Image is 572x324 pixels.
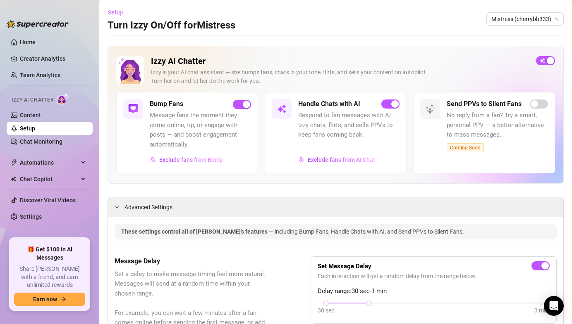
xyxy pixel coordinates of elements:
[108,6,130,19] button: Setup
[150,157,156,163] img: svg%3e
[20,72,60,78] a: Team Analytics
[20,213,42,220] a: Settings
[14,246,85,262] span: 🎁 Get $100 in AI Messages
[534,306,548,315] div: 3 min
[318,263,371,270] strong: Set Message Delay
[128,104,138,114] img: svg%3e
[20,156,79,169] span: Automations
[447,111,548,140] span: No reply from a fan? Try a smart, personal PPV — a better alternative to mass messages.
[298,111,400,140] span: Respond to fan messages with AI — Izzy chats, flirts, and sells PPVs to keep fans coming back.
[20,112,41,118] a: Content
[544,296,564,316] div: Open Intercom Messenger
[150,99,183,109] h5: Bump Fans
[57,93,69,105] img: AI Chatter
[150,111,251,149] span: Message fans the moment they come online, tip, or engage with posts — and boost engagement automa...
[318,306,334,315] div: 30 sec
[115,256,269,266] h5: Message Delay
[318,272,550,281] span: Each interaction will get a random delay from the range below.
[11,159,17,166] span: thunderbolt
[269,228,464,235] span: — including Bump Fans, Handle Chats with AI, and Send PPVs to Silent Fans.
[298,153,376,166] button: Exclude fans from AI Chat
[491,13,559,25] span: Mistress (cherrybb333)
[20,197,76,203] a: Discover Viral Videos
[20,39,36,45] a: Home
[425,104,435,114] img: svg%3e
[14,293,85,306] button: Earn nowarrow-right
[124,203,172,212] span: Advanced Settings
[115,202,124,211] div: expanded
[159,156,223,163] span: Exclude fans from Bump
[20,125,35,132] a: Setup
[20,138,62,145] a: Chat Monitoring
[60,296,66,302] span: arrow-right
[7,20,69,28] img: logo-BBDzfeDw.svg
[33,296,57,303] span: Earn now
[447,99,522,109] h5: Send PPVs to Silent Fans
[14,265,85,289] span: Share [PERSON_NAME] with a friend, and earn unlimited rewards
[150,153,223,166] button: Exclude fans from Bump
[116,56,144,84] img: Izzy AI Chatter
[318,286,550,296] span: Delay range: 30 sec - 1 min
[277,104,287,114] img: svg%3e
[121,228,269,235] span: These settings control all of [PERSON_NAME]'s features
[554,17,559,21] span: team
[308,156,375,163] span: Exclude fans from AI Chat
[115,204,120,209] span: expanded
[151,68,529,85] div: Izzy is your AI chat assistant — she bumps fans, chats in your tone, flirts, and sells your conte...
[20,52,86,65] a: Creator Analytics
[299,157,304,163] img: svg%3e
[11,176,16,182] img: Chat Copilot
[108,9,123,16] span: Setup
[447,143,484,152] span: Coming Soon
[12,96,53,104] span: Izzy AI Chatter
[151,56,529,66] h2: Izzy AI Chatter
[20,173,79,186] span: Chat Copilot
[298,99,360,109] h5: Handle Chats with AI
[108,19,235,32] h3: Turn Izzy On/Off for Mistress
